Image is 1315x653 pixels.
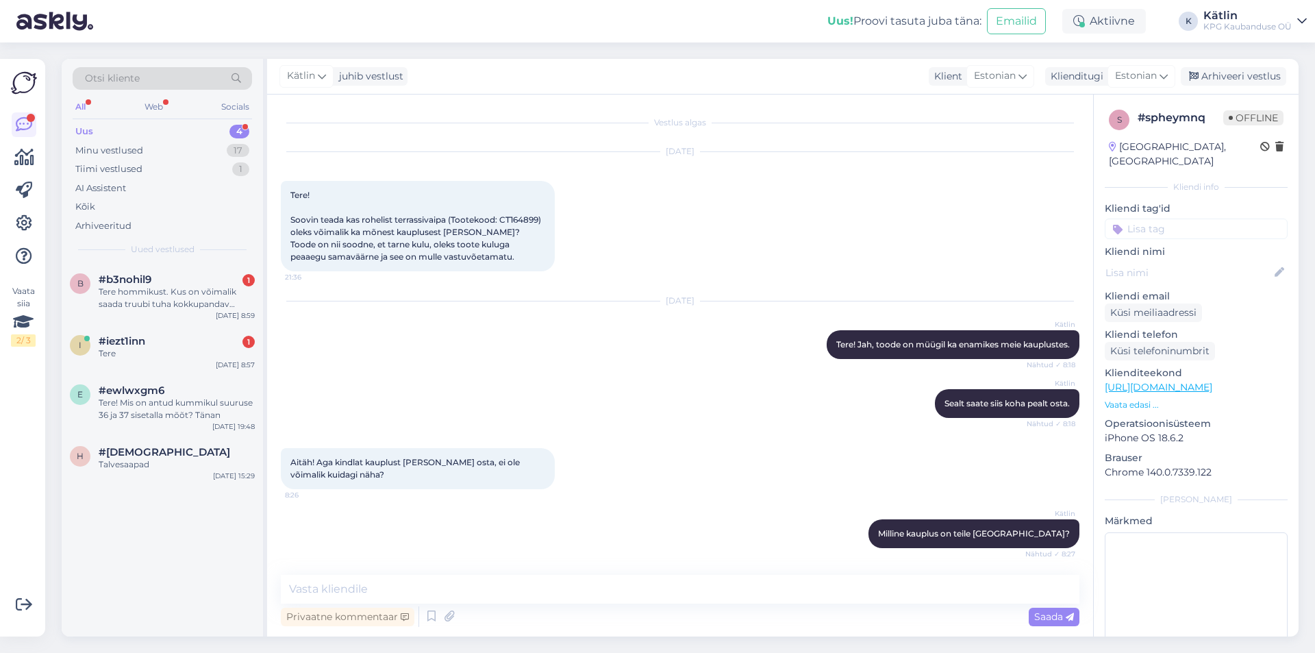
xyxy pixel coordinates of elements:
div: Minu vestlused [75,144,143,158]
span: Estonian [1115,69,1157,84]
span: Kätlin [1024,378,1075,389]
div: Kliendi info [1105,181,1288,193]
div: Arhiveeri vestlus [1181,67,1286,86]
div: [GEOGRAPHIC_DATA], [GEOGRAPHIC_DATA] [1109,140,1260,169]
span: Nähtud ✓ 8:27 [1024,549,1075,559]
a: KätlinKPG Kaubanduse OÜ [1203,10,1307,32]
p: Kliendi tag'id [1105,201,1288,216]
p: Kliendi telefon [1105,328,1288,342]
p: iPhone OS 18.6.2 [1105,431,1288,445]
span: Aitäh! Aga kindlat kauplust [PERSON_NAME] osta, ei ole võimalik kuidagi näha? [290,457,522,480]
span: Nähtud ✓ 8:18 [1024,360,1075,370]
p: Kliendi nimi [1105,245,1288,259]
span: Kätlin [1024,508,1075,519]
p: Märkmed [1105,514,1288,528]
div: [DATE] 19:48 [212,421,255,432]
div: Aktiivne [1062,9,1146,34]
div: 1 [232,162,249,176]
div: [DATE] [281,295,1079,307]
span: Uued vestlused [131,243,195,256]
div: Tere [99,347,255,360]
div: Vestlus algas [281,116,1079,129]
div: Klienditugi [1045,69,1103,84]
div: Web [142,98,166,116]
div: 17 [227,144,249,158]
div: Küsi telefoninumbrit [1105,342,1215,360]
span: Nähtud ✓ 8:18 [1024,419,1075,429]
span: Otsi kliente [85,71,140,86]
div: 2 / 3 [11,334,36,347]
div: KPG Kaubanduse OÜ [1203,21,1292,32]
div: Socials [218,98,252,116]
span: #b3nohil9 [99,273,151,286]
span: Tere! Soovin teada kas rohelist terrassivaipa (Tootekood: CT164899) oleks võimalik ka mõnest kaup... [290,190,543,262]
div: Arhiveeritud [75,219,131,233]
div: [DATE] 15:29 [213,471,255,481]
span: Tere! Jah, toode on müügil ka enamikes meie kauplustes. [836,339,1070,349]
div: 1 [242,274,255,286]
div: Kätlin [1203,10,1292,21]
span: Kätlin [1024,319,1075,330]
a: [URL][DOMAIN_NAME] [1105,381,1212,393]
span: Saada [1034,611,1074,623]
span: 8:26 [285,490,336,500]
div: # spheymnq [1138,110,1223,126]
div: All [73,98,88,116]
div: juhib vestlust [334,69,403,84]
span: #iezt1inn [99,335,145,347]
span: 21:36 [285,272,336,282]
div: Klient [929,69,962,84]
input: Lisa nimi [1105,265,1272,280]
b: Uus! [827,14,853,27]
div: [DATE] [281,145,1079,158]
span: h [77,451,84,461]
p: Chrome 140.0.7339.122 [1105,465,1288,480]
div: 4 [229,125,249,138]
div: K [1179,12,1198,31]
span: Estonian [974,69,1016,84]
div: Kõik [75,200,95,214]
span: Kätlin [287,69,315,84]
div: [DATE] 8:57 [216,360,255,370]
div: [DATE] 8:59 [216,310,255,321]
div: [PERSON_NAME] [1105,493,1288,506]
p: Klienditeekond [1105,366,1288,380]
p: Operatsioonisüsteem [1105,417,1288,431]
span: Offline [1223,110,1283,125]
div: Vaata siia [11,285,36,347]
div: Proovi tasuta juba täna: [827,13,981,29]
div: 1 [242,336,255,348]
span: #hzroamlu [99,446,230,458]
span: e [77,389,83,399]
div: AI Assistent [75,182,126,195]
p: Kliendi email [1105,289,1288,304]
div: Küsi meiliaadressi [1105,304,1202,322]
p: Brauser [1105,451,1288,465]
span: b [77,278,84,288]
img: Askly Logo [11,70,37,96]
div: Tiimi vestlused [75,162,142,176]
div: Privaatne kommentaar [281,608,414,626]
span: Milline kauplus on teile [GEOGRAPHIC_DATA]? [878,528,1070,539]
span: s [1117,114,1122,125]
p: Vaata edasi ... [1105,399,1288,411]
div: Talvesaapad [99,458,255,471]
span: i [79,340,82,350]
input: Lisa tag [1105,219,1288,239]
div: Tere hommikust. Kus on võimalik saada truubi tuha kokkupandav lusikat. Millega saaks tuhka [PERSO... [99,286,255,310]
span: Sealt saate siis koha pealt osta. [944,398,1070,408]
span: #ewlwxgm6 [99,384,164,397]
div: Tere! Mis on antud kummikul suuruse 36 ja 37 sisetalla mõõt? Tänan [99,397,255,421]
div: Uus [75,125,93,138]
button: Emailid [987,8,1046,34]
